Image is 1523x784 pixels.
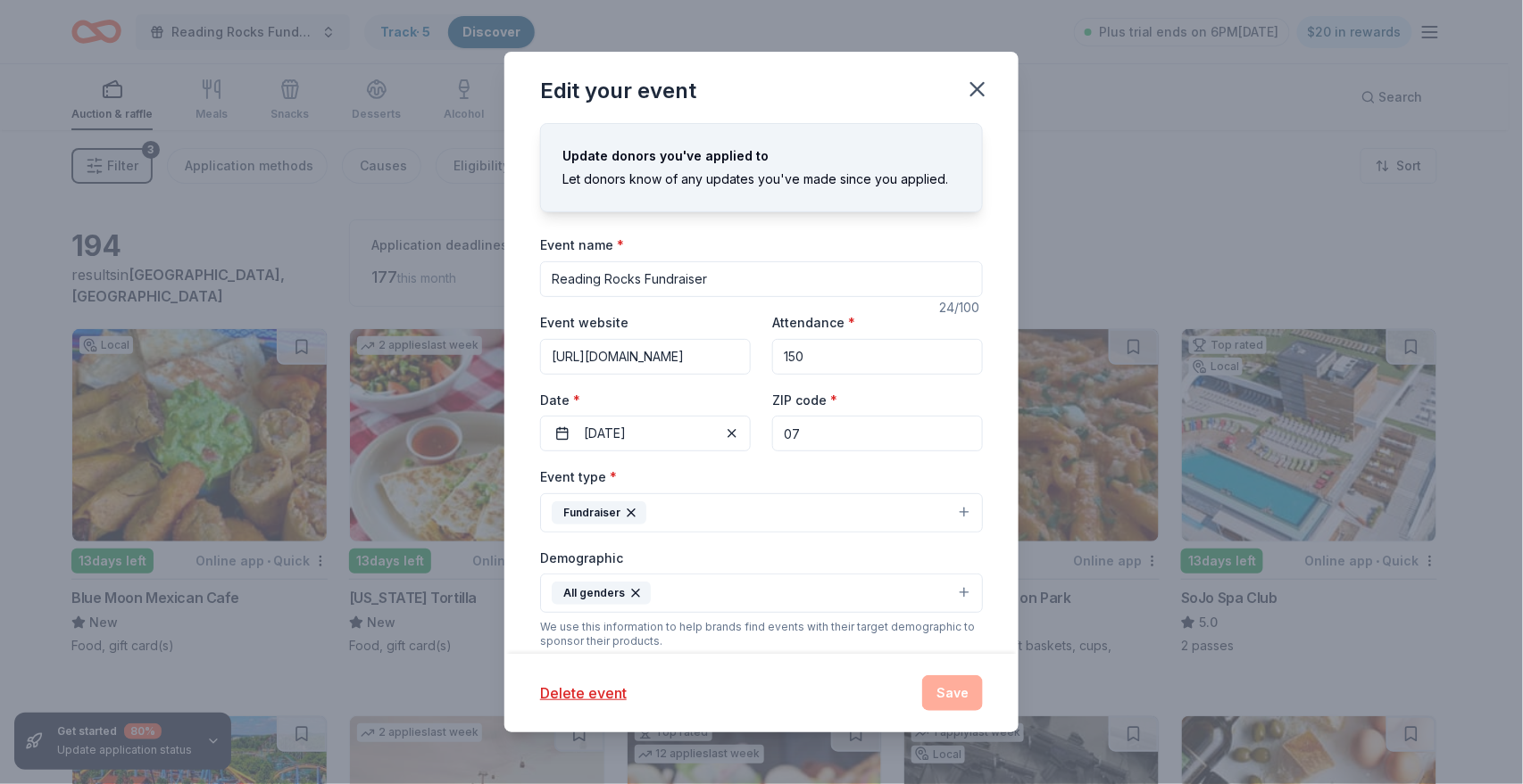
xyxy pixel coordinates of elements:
input: 12345 (U.S. only) [772,416,983,451]
label: Demographic [540,549,623,567]
label: Event name [540,236,624,254]
label: Attendance [772,314,855,332]
input: Spring Fundraiser [540,261,983,297]
input: https://www... [540,339,751,375]
label: ZIP code [772,392,837,409]
label: Event type [540,468,617,486]
button: [DATE] [540,416,751,451]
label: Event website [540,314,628,332]
button: Fundraiser [540,493,983,532]
div: Fundraiser [552,501,646,524]
div: Edit your event [540,77,696,105]
div: We use this information to help brands find events with their target demographic to sponsor their... [540,620,983,648]
input: 20 [772,339,983,375]
div: 24 /100 [939,297,983,318]
div: Let donors know of any updates you've made since you applied. [562,169,961,190]
div: Update donors you've applied to [562,145,961,167]
label: Date [540,392,751,409]
button: All genders [540,574,983,613]
div: All genders [552,582,651,605]
button: Delete event [540,682,627,704]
